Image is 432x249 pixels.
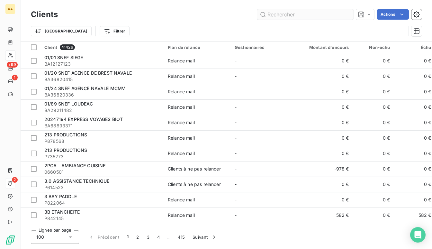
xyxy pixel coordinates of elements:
span: - [235,104,237,110]
span: 01/01 SNEF SIEGE [44,55,83,60]
td: 0 € [353,161,394,177]
span: - [235,73,237,79]
span: 41426 [60,44,75,50]
div: Montant d'encours [301,45,349,50]
span: 1 [127,234,129,240]
button: 2 [132,230,143,244]
h3: Clients [31,9,58,20]
div: Relance mail [168,135,195,141]
button: Actions [377,9,409,20]
span: - [235,151,237,156]
div: Relance mail [168,58,195,64]
span: 1 [12,75,18,80]
span: BA68893371 [44,123,160,129]
div: Relance mail [168,119,195,126]
span: - [235,181,237,187]
span: 2PCA - AMBIANCE CUISINE [44,163,105,168]
span: +99 [7,62,18,68]
button: 1 [123,230,132,244]
button: Suivant [189,230,221,244]
td: 0 € [298,177,353,192]
span: 3.0 ASSISTANCE TECHNIQUE [44,178,110,184]
button: 415 [174,230,189,244]
button: [GEOGRAPHIC_DATA] [31,26,92,36]
td: 0 € [353,99,394,115]
span: 3B ETANCHEITE [44,209,80,215]
span: - [235,58,237,63]
span: 01/24 SNEF AGENCE NAVALE MCMV [44,86,125,91]
td: 0 € [353,146,394,161]
td: 0 € [353,223,394,238]
span: BA36820415 [44,76,160,83]
td: 0 € [353,177,394,192]
td: 0 € [298,223,353,238]
span: BA36820336 [44,92,160,98]
span: P614523 [44,184,160,191]
img: Logo LeanPay [5,235,15,245]
td: 0 € [298,53,353,69]
td: 0 € [353,84,394,99]
div: AA [5,4,15,14]
button: 3 [143,230,153,244]
span: - [235,135,237,141]
span: P735773 [44,153,160,160]
button: Filtrer [100,26,129,36]
span: - [235,120,237,125]
td: 0 € [298,115,353,130]
td: 0 € [298,146,353,161]
span: P842145 [44,215,160,222]
div: Relance mail [168,104,195,110]
div: Relance mail [168,73,195,79]
button: 4 [153,230,164,244]
div: Relance mail [168,197,195,203]
span: 3D OUEST [44,225,67,230]
td: 0 € [353,115,394,130]
span: BA29211482 [44,107,160,114]
span: - [235,197,237,202]
span: 2 [12,177,18,183]
div: Plan de relance [168,45,227,50]
div: Échu [398,45,431,50]
div: Relance mail [168,212,195,218]
span: - [235,89,237,94]
span: 01/20 SNEF AGENCE DE BREST NAVALE [44,70,132,76]
td: 0 € [298,192,353,207]
span: 100 [36,234,44,240]
span: P878568 [44,138,160,144]
td: 582 € [298,207,353,223]
td: 0 € [353,207,394,223]
span: Client [44,45,57,50]
td: 0 € [298,69,353,84]
td: 0 € [353,192,394,207]
td: -978 € [298,161,353,177]
td: 0 € [353,130,394,146]
span: - [235,166,237,171]
span: 0660501 [44,169,160,175]
span: 213 PRODUCTIONS [44,132,87,137]
span: 20247194 EXPRESS VOYAGES BIOT [44,116,123,122]
div: Clients à ne pas relancer [168,181,221,188]
span: 01/89 SNEF LOUDEAC [44,101,93,106]
span: … [164,232,174,242]
span: BA12127123 [44,61,160,67]
div: Open Intercom Messenger [410,227,426,243]
div: Clients à ne pas relancer [168,166,221,172]
div: Gestionnaires [235,45,294,50]
td: 0 € [298,99,353,115]
span: - [235,212,237,218]
td: 0 € [298,84,353,99]
span: P822064 [44,200,160,206]
td: 0 € [353,69,394,84]
td: 0 € [353,53,394,69]
div: Non-échu [357,45,390,50]
input: Rechercher [257,9,354,20]
div: Relance mail [168,150,195,157]
td: 0 € [298,130,353,146]
div: Relance mail [168,88,195,95]
button: Précédent [84,230,123,244]
span: 213 PRODUCTIONS [44,147,87,153]
span: 3 BAY PADDLE [44,194,77,199]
